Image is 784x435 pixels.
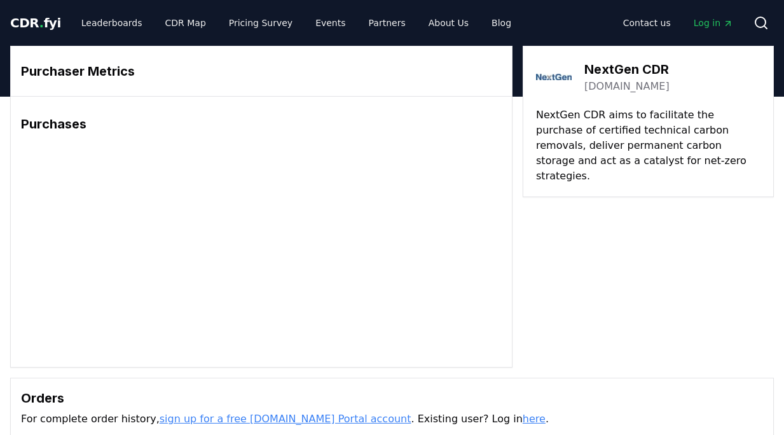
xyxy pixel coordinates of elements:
a: Leaderboards [71,11,153,34]
a: Pricing Survey [219,11,303,34]
span: . [39,15,44,31]
a: CDR.fyi [10,14,61,32]
a: Partners [359,11,416,34]
nav: Main [71,11,521,34]
a: Events [305,11,355,34]
a: Blog [481,11,521,34]
a: here [523,413,546,425]
a: sign up for a free [DOMAIN_NAME] Portal account [160,413,411,425]
span: CDR fyi [10,15,61,31]
a: About Us [418,11,479,34]
h3: Purchaser Metrics [21,62,502,81]
span: Log in [694,17,733,29]
a: Contact us [613,11,681,34]
a: [DOMAIN_NAME] [584,79,670,94]
p: NextGen CDR aims to facilitate the purchase of certified technical carbon removals, deliver perma... [536,107,760,184]
a: Log in [684,11,743,34]
nav: Main [613,11,743,34]
h3: Orders [21,389,763,408]
img: NextGen CDR-logo [536,59,572,95]
a: CDR Map [155,11,216,34]
h3: Purchases [21,114,502,134]
p: For complete order history, . Existing user? Log in . [21,411,763,427]
h3: NextGen CDR [584,60,670,79]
